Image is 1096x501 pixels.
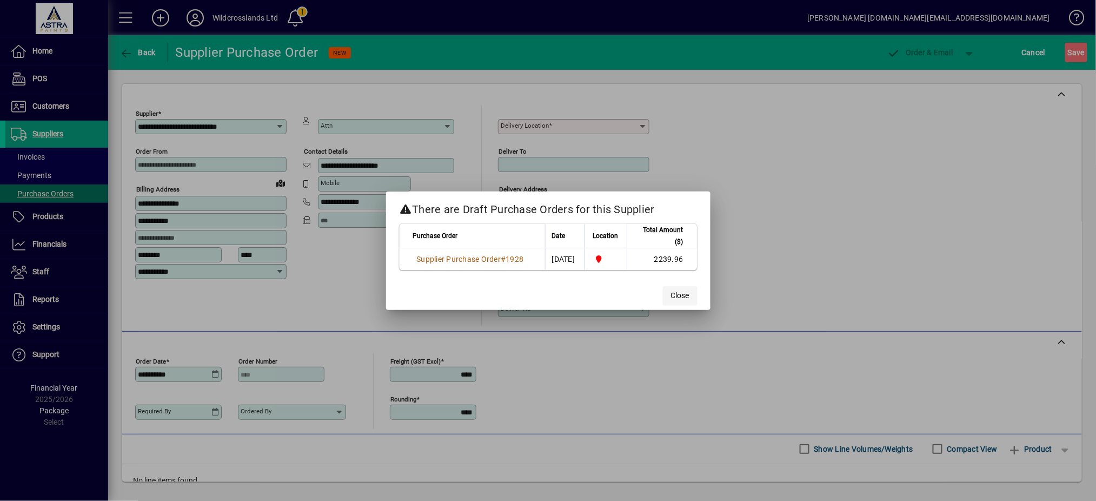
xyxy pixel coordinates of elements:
td: [DATE] [545,248,584,270]
span: 1928 [506,255,524,263]
a: Supplier Purchase Order#1928 [413,253,528,265]
span: Location [593,230,619,242]
h2: There are Draft Purchase Orders for this Supplier [386,192,710,223]
span: Supplier Purchase Order [417,255,501,263]
span: Close [671,290,689,301]
td: 2239.96 [627,248,697,270]
span: Total Amount ($) [634,224,683,248]
span: # [501,255,506,263]
button: Close [663,286,698,306]
span: Purchase Order [413,230,458,242]
span: Date [552,230,566,242]
span: Onehunga [592,253,620,265]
